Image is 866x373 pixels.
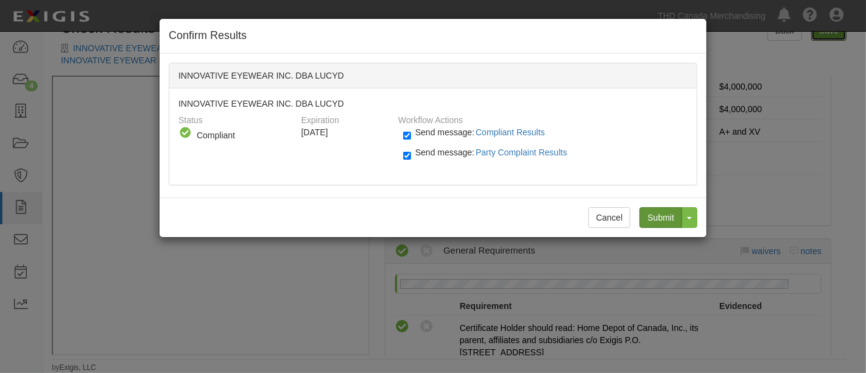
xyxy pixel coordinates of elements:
[169,63,697,88] div: INNOVATIVE EYEWEAR INC. DBA LUCYD
[476,127,545,137] span: Compliant Results
[301,110,339,126] label: Expiration
[178,126,192,140] i: Compliant
[169,88,697,185] div: INNOVATIVE EYEWEAR INC. DBA LUCYD
[474,144,572,160] button: Send message:
[403,129,411,143] input: Send message:Compliant Results
[415,127,550,137] span: Send message:
[197,129,288,141] div: Compliant
[474,124,550,140] button: Send message:
[639,207,682,228] input: Submit
[398,110,463,126] label: Workflow Actions
[588,207,631,228] button: Cancel
[169,28,697,44] h4: Confirm Results
[415,147,572,157] span: Send message:
[178,110,203,126] label: Status
[476,147,567,157] span: Party Complaint Results
[301,126,389,138] div: [DATE]
[403,149,411,163] input: Send message:Party Complaint Results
